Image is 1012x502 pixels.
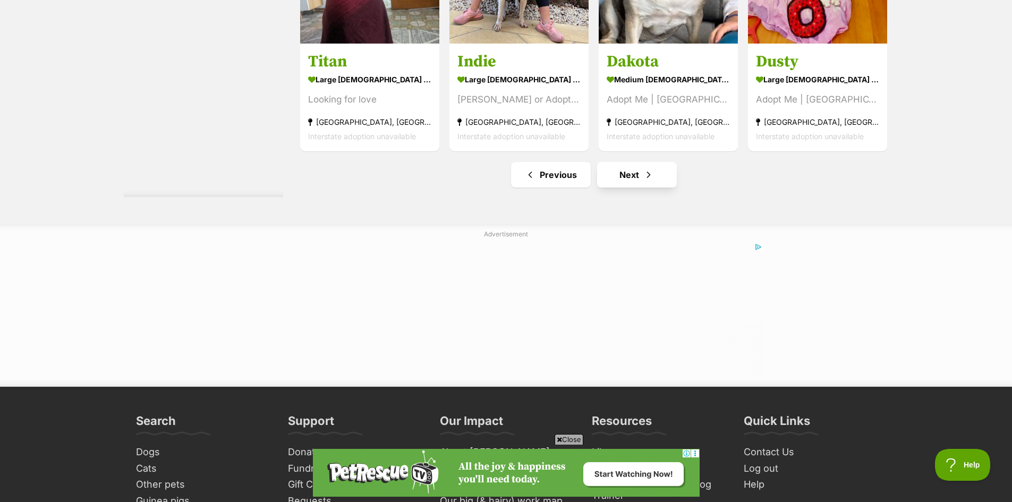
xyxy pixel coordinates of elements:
h3: Search [136,413,176,435]
iframe: Help Scout Beacon - Open [935,449,991,481]
h3: Our Impact [440,413,503,435]
strong: [GEOGRAPHIC_DATA], [GEOGRAPHIC_DATA] [308,115,431,129]
a: Help [739,477,881,493]
h3: Support [288,413,334,435]
strong: large [DEMOGRAPHIC_DATA] Dog [756,72,879,87]
a: Gift Cards [284,477,425,493]
iframe: Advertisement [313,449,700,497]
a: Previous page [511,162,591,188]
h3: Indie [457,52,581,72]
div: Adopt Me | [GEOGRAPHIC_DATA] [607,92,730,107]
strong: [GEOGRAPHIC_DATA], [GEOGRAPHIC_DATA] [756,115,879,129]
a: Donate [284,444,425,461]
span: Interstate adoption unavailable [607,132,715,141]
a: Cats [132,461,273,477]
iframe: Advertisement [249,243,764,376]
h3: Dakota [607,52,730,72]
span: Interstate adoption unavailable [457,132,565,141]
h3: Titan [308,52,431,72]
a: Dakota medium [DEMOGRAPHIC_DATA] Dog Adopt Me | [GEOGRAPHIC_DATA] [GEOGRAPHIC_DATA], [GEOGRAPHIC_... [599,44,738,151]
a: Fundraise [284,461,425,477]
a: Log out [739,461,881,477]
strong: medium [DEMOGRAPHIC_DATA] Dog [607,72,730,87]
strong: large [DEMOGRAPHIC_DATA] Dog [457,72,581,87]
a: Next page [597,162,677,188]
div: Looking for love [308,92,431,107]
div: [PERSON_NAME] or Adopt | [GEOGRAPHIC_DATA] [457,92,581,107]
h3: Resources [592,413,652,435]
a: Contact Us [739,444,881,461]
span: Interstate adoption unavailable [308,132,416,141]
span: Close [555,434,583,445]
strong: large [DEMOGRAPHIC_DATA] Dog [308,72,431,87]
a: Dogs [132,444,273,461]
strong: [GEOGRAPHIC_DATA], [GEOGRAPHIC_DATA] [457,115,581,129]
a: Dusty large [DEMOGRAPHIC_DATA] Dog Adopt Me | [GEOGRAPHIC_DATA] [GEOGRAPHIC_DATA], [GEOGRAPHIC_DA... [748,44,887,151]
div: Adopt Me | [GEOGRAPHIC_DATA] [756,92,879,107]
span: Interstate adoption unavailable [756,132,864,141]
a: Other pets [132,477,273,493]
h3: Quick Links [744,413,810,435]
strong: [GEOGRAPHIC_DATA], [GEOGRAPHIC_DATA] [607,115,730,129]
a: Indie large [DEMOGRAPHIC_DATA] Dog [PERSON_NAME] or Adopt | [GEOGRAPHIC_DATA] [GEOGRAPHIC_DATA], ... [449,44,589,151]
a: Titan large [DEMOGRAPHIC_DATA] Dog Looking for love [GEOGRAPHIC_DATA], [GEOGRAPHIC_DATA] Intersta... [300,44,439,151]
nav: Pagination [299,162,889,188]
h3: Dusty [756,52,879,72]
